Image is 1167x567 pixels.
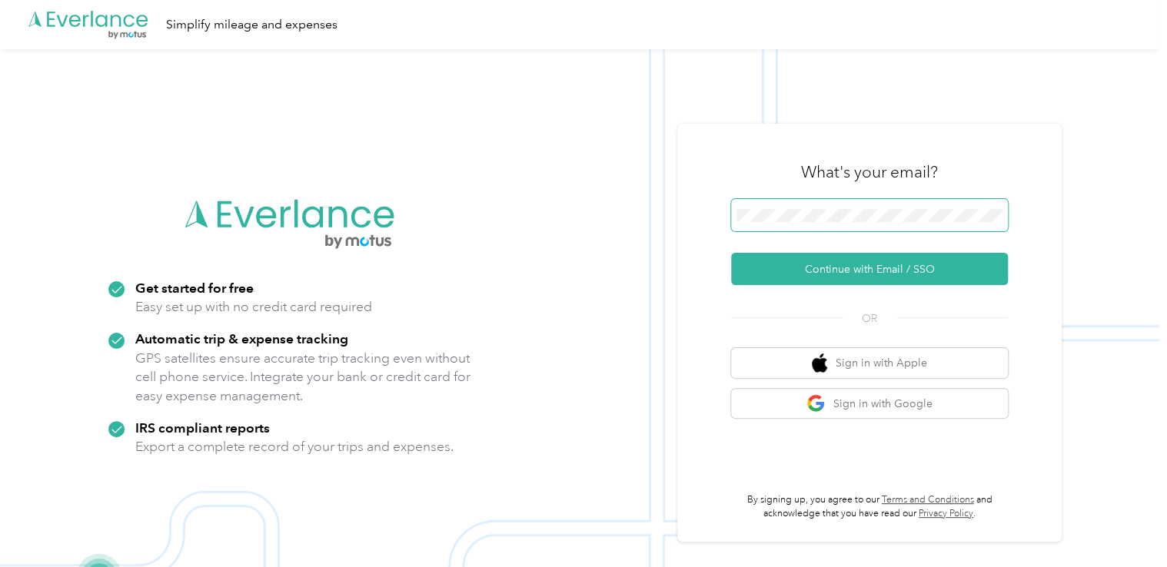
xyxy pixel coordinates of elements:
strong: Automatic trip & expense tracking [135,330,348,346]
p: Export a complete record of your trips and expenses. [135,437,454,456]
p: By signing up, you agree to our and acknowledge that you have read our . [731,493,1008,520]
button: Continue with Email / SSO [731,253,1008,285]
a: Privacy Policy [919,508,973,519]
img: google logo [806,394,826,413]
p: Easy set up with no credit card required [135,297,372,317]
strong: IRS compliant reports [135,419,270,436]
span: OR [843,310,896,327]
p: GPS satellites ensure accurate trip tracking even without cell phone service. Integrate your bank... [135,349,471,406]
a: Terms and Conditions [882,494,974,506]
h3: What's your email? [801,161,938,183]
div: Simplify mileage and expenses [166,15,337,35]
img: apple logo [812,353,827,373]
button: apple logoSign in with Apple [731,348,1008,378]
strong: Get started for free [135,280,254,296]
button: google logoSign in with Google [731,389,1008,419]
